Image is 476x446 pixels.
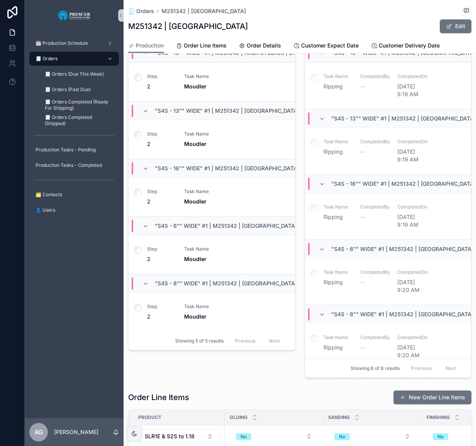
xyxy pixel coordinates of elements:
span: "S4S - 16"" Wide" #1 | M251342 | [GEOGRAPHIC_DATA] | 2. [GEOGRAPHIC_DATA] [155,164,366,172]
span: Production [136,42,164,49]
span: CompletedBy [360,139,388,145]
span: CompletedOn [397,73,425,80]
span: "S4S - 13"" Wide" #1 | M251342 | [GEOGRAPHIC_DATA] [331,115,476,122]
a: 🗓️ Production Schedule [29,36,119,50]
strong: Moudler [184,198,207,205]
button: Select Button [230,429,318,443]
span: Ripping [324,344,351,351]
span: CompletedBy [360,269,388,275]
span: Task Name [324,269,351,275]
a: Order Line Items [176,39,227,54]
button: New Order Line Items [393,390,471,404]
span: Step [147,304,175,310]
a: 🧾 Orders Completed (Shipped) [39,114,119,127]
span: Task Name [324,334,351,341]
span: -- [360,213,365,221]
span: Finishing [427,414,450,421]
span: Task Name [184,131,286,137]
span: Product [138,414,161,421]
button: Edit [440,19,471,33]
button: Select Button [138,429,220,444]
span: Task Name [324,73,351,80]
span: Ripping [324,148,351,156]
span: 👤 Users [36,207,55,213]
span: Task Name [184,188,286,195]
span: "S4S - 13"" Wide" #1 | M251342 | [GEOGRAPHIC_DATA] | 2. [GEOGRAPHIC_DATA] [155,107,366,115]
strong: Moudler [184,256,207,262]
span: 🧾 Orders Completed (Shipped) [45,114,111,127]
span: 🗓️ Production Schedule [36,40,88,46]
span: Production Tasks - Completed [36,162,102,168]
span: CompletedOn [397,139,425,145]
a: 🧾 Orders [29,52,119,66]
span: 🧾 Orders [36,56,58,62]
h1: M251342 | [GEOGRAPHIC_DATA] [128,21,248,32]
span: "S4S - 16"" Wide" #1 | M251342 | [GEOGRAPHIC_DATA] [331,180,476,188]
span: Customer Delivery Date [379,42,440,49]
a: Select Button [229,429,318,444]
a: M251342 | [GEOGRAPHIC_DATA] [162,7,246,15]
a: Production Tasks - Pending [29,143,119,157]
span: "S4S - 8"" Wide" #1 | M251342 | [GEOGRAPHIC_DATA] | 2. [GEOGRAPHIC_DATA] [155,280,363,287]
span: CompletedBy [360,204,388,210]
span: "S4S - 6"" Wide" #1 | M251342 | [GEOGRAPHIC_DATA] [331,245,473,253]
span: 2 [147,198,175,205]
span: -- [360,344,365,351]
span: SLR1E & S2S to 1.18 [145,432,195,440]
span: Step [147,131,175,137]
span: Task Name [324,139,351,145]
span: Step [147,246,175,252]
span: AG [34,427,43,437]
span: Ripping [324,278,351,286]
span: CompletedOn [397,269,425,275]
span: 🧾 Orders (Past Due) [45,86,91,93]
span: Production Tasks - Pending [36,147,96,153]
span: Showing 8 of 8 results [351,365,400,371]
span: 🗂️ Contacts [36,192,62,198]
strong: Moudler [184,83,207,90]
a: 🧾 Orders [128,7,154,15]
span: 2 [147,255,175,263]
img: App logo [58,9,91,22]
a: 🧾 Orders (Past Due) [39,83,119,97]
span: "S4S - 8"" Wide" #1 | M251342 | [GEOGRAPHIC_DATA] [331,310,473,318]
span: CompletedBy [360,73,388,80]
span: Step [147,73,175,80]
span: Order Line Items [184,42,227,49]
span: -- [360,83,365,90]
span: CompletedBy [360,334,388,341]
span: [DATE] 9:19 AM [397,83,425,98]
span: 2 [147,313,175,321]
strong: Moudler [184,313,207,320]
span: CompletedOn [397,204,425,210]
a: 👤 Users [29,203,119,217]
button: Select Button [328,429,417,443]
span: [DATE] 9:20 AM [397,278,425,294]
a: Select Button [328,429,417,444]
a: 🧾 Orders (Due This Week) [39,67,119,81]
span: 🧾 Orders Completed (Ready For Shipping) [45,99,111,111]
span: Gluing [230,414,247,421]
span: -- [360,148,365,156]
a: Order Details [239,39,281,54]
span: Ripping [324,213,351,221]
span: "S4S - 6"" Wide" #1 | M251342 | [GEOGRAPHIC_DATA] | 2. [GEOGRAPHIC_DATA] [155,222,363,230]
span: 2 [147,140,175,148]
div: No [437,433,444,440]
a: Production Tasks - Completed [29,158,119,172]
span: Customer Expect Date [301,42,359,49]
span: 2 [147,83,175,90]
div: scrollable content [25,31,124,227]
span: 🧾 Orders (Due This Week) [45,71,104,77]
span: CompletedOn [397,334,425,341]
a: 🗂️ Contacts [29,188,119,202]
span: Step [147,188,175,195]
h1: Order Line Items [128,392,189,403]
span: Task Name [324,204,351,210]
span: Order Details [247,42,281,49]
span: [DATE] 9:19 AM [397,213,425,229]
span: -- [360,278,365,286]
